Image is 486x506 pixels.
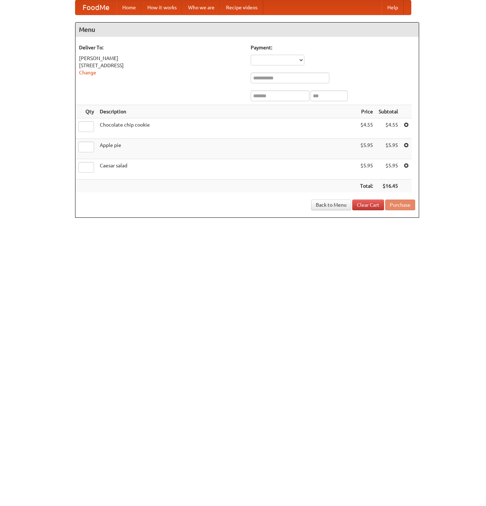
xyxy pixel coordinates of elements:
[142,0,182,15] a: How it works
[376,105,401,118] th: Subtotal
[97,118,357,139] td: Chocolate chip cookie
[376,180,401,193] th: $16.45
[311,200,351,210] a: Back to Menu
[376,159,401,180] td: $5.95
[376,118,401,139] td: $4.55
[79,70,96,75] a: Change
[357,105,376,118] th: Price
[79,62,244,69] div: [STREET_ADDRESS]
[357,139,376,159] td: $5.95
[376,139,401,159] td: $5.95
[357,118,376,139] td: $4.55
[75,105,97,118] th: Qty
[97,105,357,118] th: Description
[75,0,117,15] a: FoodMe
[382,0,404,15] a: Help
[251,44,415,51] h5: Payment:
[97,159,357,180] td: Caesar salad
[79,44,244,51] h5: Deliver To:
[182,0,220,15] a: Who we are
[97,139,357,159] td: Apple pie
[352,200,384,210] a: Clear Cart
[385,200,415,210] button: Purchase
[357,180,376,193] th: Total:
[79,55,244,62] div: [PERSON_NAME]
[75,23,419,37] h4: Menu
[117,0,142,15] a: Home
[220,0,263,15] a: Recipe videos
[357,159,376,180] td: $5.95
